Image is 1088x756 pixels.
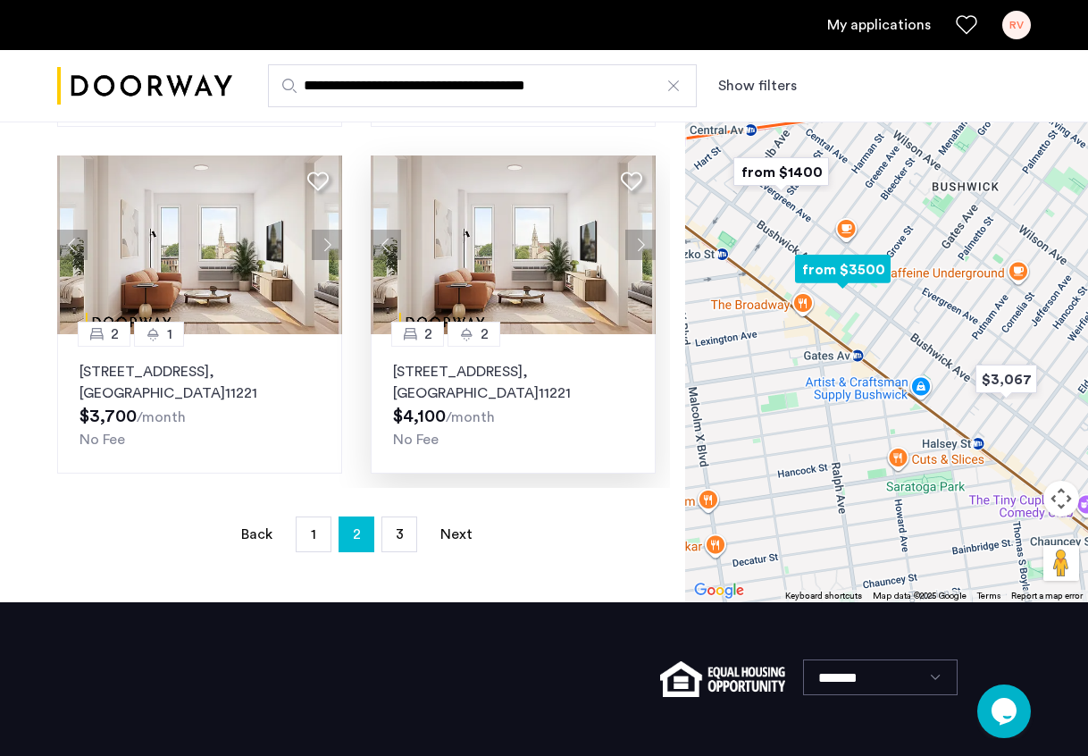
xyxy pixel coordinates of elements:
[239,517,274,551] a: Back
[393,433,439,447] span: No Fee
[57,230,88,260] button: Previous apartment
[371,230,401,260] button: Previous apartment
[311,527,316,542] span: 1
[393,361,633,404] p: [STREET_ADDRESS] 11221
[111,323,119,345] span: 2
[1043,481,1079,517] button: Map camera controls
[827,14,931,36] a: My application
[393,407,446,425] span: $4,100
[873,592,967,601] span: Map data ©2025 Google
[268,64,697,107] input: Apartment Search
[80,407,137,425] span: $3,700
[446,410,495,424] sub: /month
[968,359,1044,399] div: $3,067
[312,230,342,260] button: Next apartment
[1043,545,1079,581] button: Drag Pegman onto the map to open Street View
[1011,590,1083,602] a: Report a map error
[353,520,361,549] span: 2
[439,517,474,551] a: Next
[57,155,343,334] img: dc6efc1f-24ba-4395-9182-45437e21be9a_638909585237583709.png
[977,685,1034,738] iframe: chat widget
[137,410,186,424] sub: /month
[167,323,172,345] span: 1
[481,323,489,345] span: 2
[718,75,797,97] button: Show or hide filters
[1002,11,1031,39] div: RV
[57,517,656,552] nav: Pagination
[788,249,898,290] div: from $3500
[80,433,125,447] span: No Fee
[660,661,784,697] img: equal-housing.png
[396,527,404,542] span: 3
[785,590,862,602] button: Keyboard shortcuts
[690,579,749,602] img: Google
[57,53,232,120] a: Cazamio logo
[690,579,749,602] a: Open this area in Google Maps (opens a new window)
[977,590,1000,602] a: Terms (opens in new tab)
[803,659,958,695] select: Language select
[57,53,232,120] img: logo
[57,334,342,474] a: 21[STREET_ADDRESS], [GEOGRAPHIC_DATA]11221No Fee
[80,361,320,404] p: [STREET_ADDRESS] 11221
[424,323,432,345] span: 2
[625,230,656,260] button: Next apartment
[371,334,656,474] a: 22[STREET_ADDRESS], [GEOGRAPHIC_DATA]11221No Fee
[956,14,977,36] a: Favorites
[726,152,836,192] div: from $1400
[371,155,657,334] img: dc6efc1f-24ba-4395-9182-45437e21be9a_638909585237583709.png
